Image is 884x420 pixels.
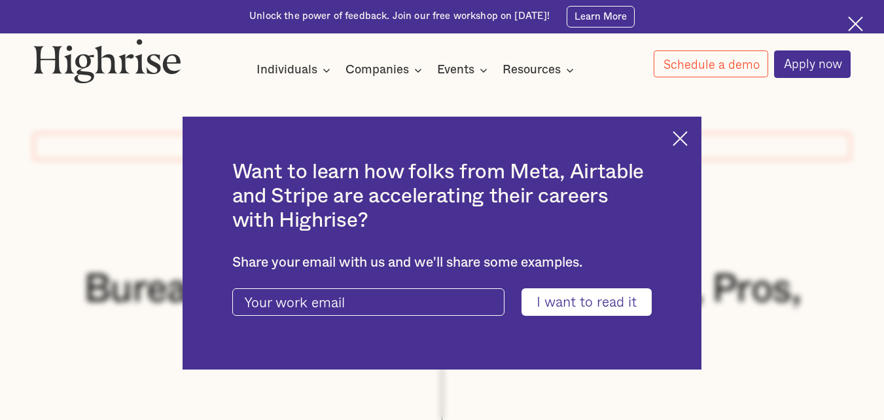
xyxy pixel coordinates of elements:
div: Unlock the power of feedback. Join our free workshop on [DATE]! [249,10,550,23]
div: Individuals [256,62,334,78]
a: Learn More [567,6,635,28]
div: Individuals [256,62,317,78]
img: Cross icon [848,16,863,31]
div: Resources [503,62,578,78]
form: current-ascender-blog-article-modal-form [232,288,652,316]
img: Cross icon [673,131,688,146]
div: Companies [345,62,426,78]
input: I want to read it [522,288,652,316]
input: Your work email [232,288,504,316]
div: Events [437,62,491,78]
div: Events [437,62,474,78]
h2: Want to learn how folks from Meta, Airtable and Stripe are accelerating their careers with Highrise? [232,161,652,233]
a: Schedule a demo [654,50,769,77]
img: Highrise logo [33,39,181,83]
div: Share your email with us and we'll share some examples. [232,255,652,271]
a: Apply now [774,50,851,78]
div: Companies [345,62,409,78]
div: Resources [503,62,561,78]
